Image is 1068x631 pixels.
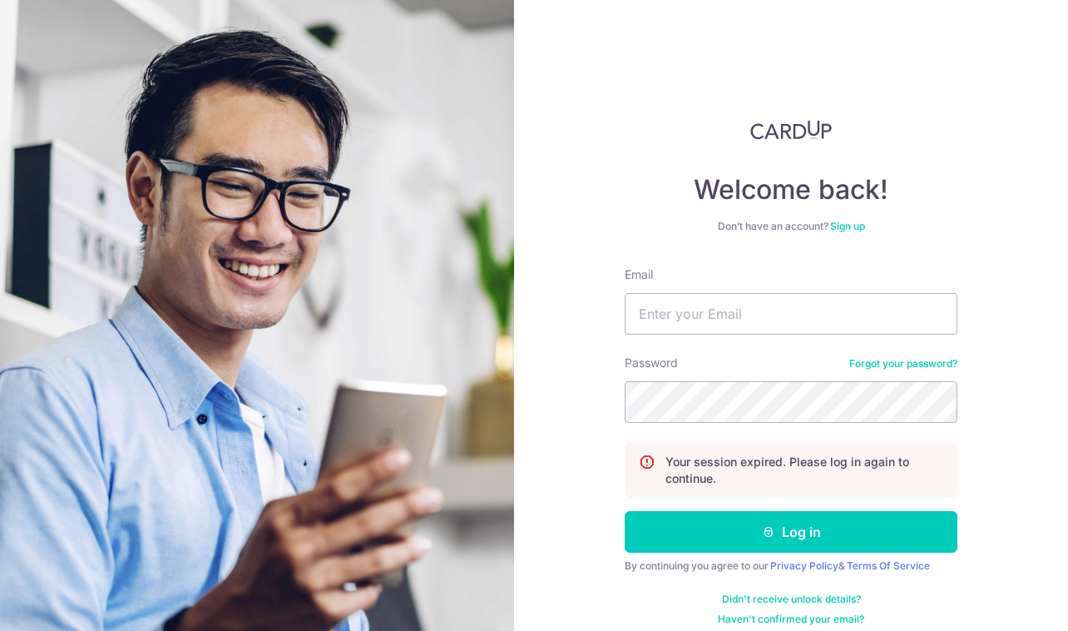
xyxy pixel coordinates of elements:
a: Terms Of Service [847,559,930,572]
div: Don’t have an account? [625,220,957,233]
p: Your session expired. Please log in again to continue. [665,454,943,487]
label: Password [625,355,678,371]
a: Privacy Policy [770,559,838,572]
input: Enter your Email [625,293,957,335]
a: Forgot your password? [849,357,957,370]
div: By continuing you agree to our & [625,559,957,573]
a: Haven't confirmed your email? [718,613,864,626]
button: Log in [625,511,957,553]
img: CardUp Logo [750,120,832,140]
h4: Welcome back! [625,173,957,206]
label: Email [625,266,653,283]
a: Sign up [830,220,865,232]
a: Didn't receive unlock details? [722,593,861,606]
